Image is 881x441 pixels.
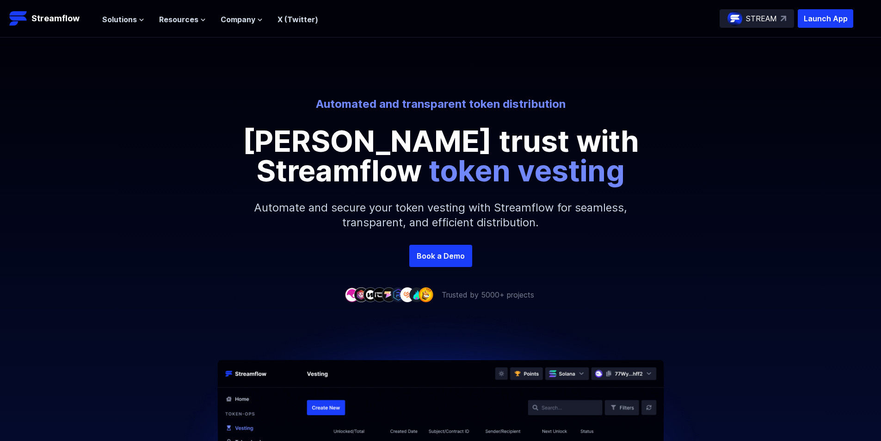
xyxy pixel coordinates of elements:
p: STREAM [746,13,777,24]
span: token vesting [429,153,625,188]
p: [PERSON_NAME] trust with Streamflow [233,126,649,186]
button: Resources [159,14,206,25]
img: company-2 [354,287,369,302]
img: company-4 [372,287,387,302]
img: company-7 [400,287,415,302]
p: Automate and secure your token vesting with Streamflow for seamless, transparent, and efficient d... [242,186,640,245]
p: Streamflow [31,12,80,25]
button: Solutions [102,14,144,25]
img: company-1 [345,287,359,302]
img: company-3 [363,287,378,302]
img: top-right-arrow.svg [781,16,786,21]
a: Streamflow [9,9,93,28]
img: company-6 [391,287,406,302]
p: Trusted by 5000+ projects [442,289,534,300]
button: Company [221,14,263,25]
a: STREAM [720,9,794,28]
img: company-9 [419,287,433,302]
p: Automated and transparent token distribution [185,97,697,112]
a: Book a Demo [409,245,472,267]
span: Solutions [102,14,137,25]
img: Streamflow Logo [9,9,28,28]
a: X (Twitter) [277,15,318,24]
img: streamflow-logo-circle.png [727,11,742,26]
img: company-8 [409,287,424,302]
span: Company [221,14,255,25]
span: Resources [159,14,198,25]
button: Launch App [798,9,853,28]
img: company-5 [382,287,396,302]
